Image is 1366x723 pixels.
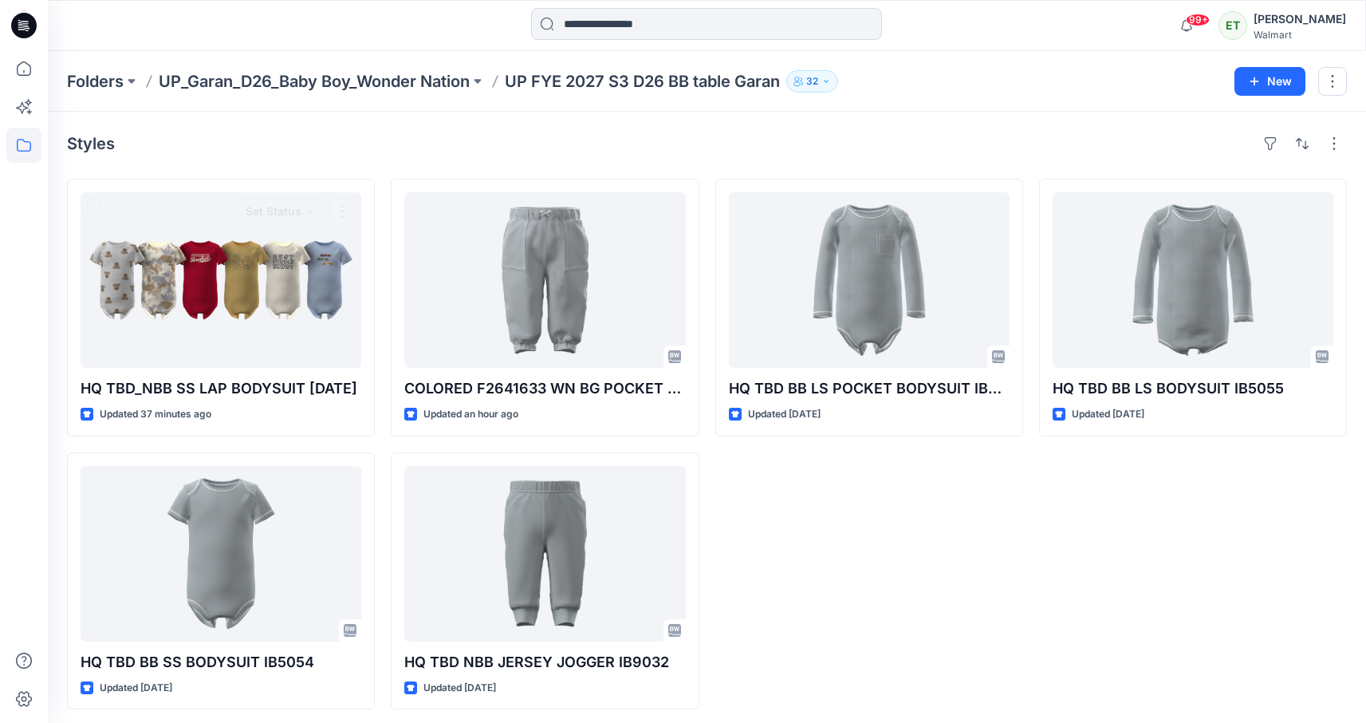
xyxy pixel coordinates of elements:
button: 32 [786,70,838,93]
p: Updated [DATE] [748,406,821,423]
a: COLORED F2641633 WN BG POCKET JOGGER GARAN OPTION [404,192,685,368]
p: UP FYE 2027 S3 D26 BB table Garan [505,70,780,93]
p: Updated an hour ago [423,406,518,423]
p: HQ TBD BB LS BODYSUIT IB5055 [1053,377,1333,400]
div: Walmart [1254,29,1346,41]
p: Updated [DATE] [100,680,172,697]
a: HQ TBD BB LS POCKET BODYSUIT IB5059 [729,192,1010,368]
span: 99+ [1186,14,1210,26]
a: Folders [67,70,124,93]
a: HQ TBD_NBB SS LAP BODYSUIT 08.06.25 [81,192,361,368]
a: HQ TBD BB LS BODYSUIT IB5055 [1053,192,1333,368]
p: 32 [806,73,818,90]
a: HQ TBD NBB JERSEY JOGGER IB9032 [404,466,685,642]
p: HQ TBD BB SS BODYSUIT IB5054 [81,651,361,674]
div: [PERSON_NAME] [1254,10,1346,29]
a: UP_Garan_D26_Baby Boy_Wonder Nation [159,70,470,93]
p: Updated [DATE] [423,680,496,697]
p: HQ TBD NBB JERSEY JOGGER IB9032 [404,651,685,674]
h4: Styles [67,134,115,153]
a: HQ TBD BB SS BODYSUIT IB5054 [81,466,361,642]
p: Updated 37 minutes ago [100,406,211,423]
p: Updated [DATE] [1072,406,1144,423]
p: COLORED F2641633 WN BG POCKET JOGGER GARAN OPTION [404,377,685,400]
div: ET [1218,11,1247,40]
p: HQ TBD BB LS POCKET BODYSUIT IB5059 [729,377,1010,400]
p: HQ TBD_NBB SS LAP BODYSUIT [DATE] [81,377,361,400]
button: New [1234,67,1305,96]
